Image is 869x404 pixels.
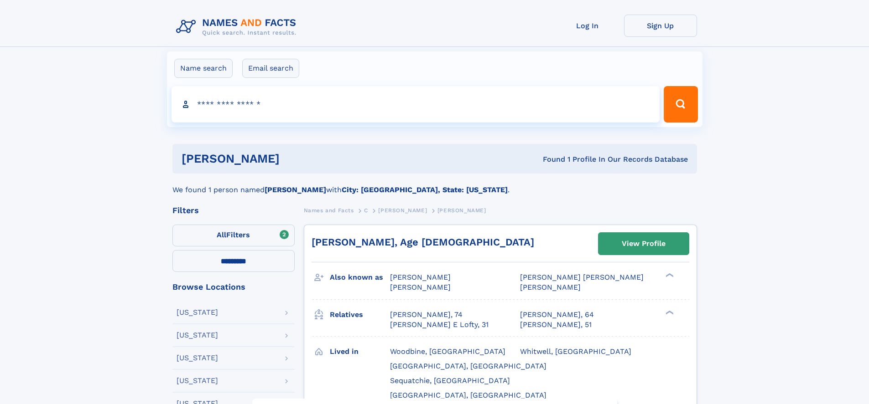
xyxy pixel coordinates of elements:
[437,207,486,214] span: [PERSON_NAME]
[330,307,390,322] h3: Relatives
[172,15,304,39] img: Logo Names and Facts
[411,154,688,164] div: Found 1 Profile In Our Records Database
[172,225,295,246] label: Filters
[342,185,508,194] b: City: [GEOGRAPHIC_DATA], State: [US_STATE]
[265,185,326,194] b: [PERSON_NAME]
[520,347,631,356] span: Whitwell, [GEOGRAPHIC_DATA]
[378,205,427,216] a: [PERSON_NAME]
[520,310,594,320] a: [PERSON_NAME], 64
[390,320,489,330] a: [PERSON_NAME] E Lofty, 31
[172,206,295,215] div: Filters
[364,205,368,216] a: C
[172,174,697,195] div: We found 1 person named with .
[182,153,411,164] h1: [PERSON_NAME]
[663,309,674,315] div: ❯
[172,283,295,291] div: Browse Locations
[390,310,463,320] a: [PERSON_NAME], 74
[664,86,697,123] button: Search Button
[174,59,233,78] label: Name search
[390,273,451,281] span: [PERSON_NAME]
[624,15,697,37] a: Sign Up
[177,309,218,316] div: [US_STATE]
[177,354,218,362] div: [US_STATE]
[622,233,666,254] div: View Profile
[364,207,368,214] span: C
[242,59,299,78] label: Email search
[390,283,451,291] span: [PERSON_NAME]
[390,376,510,385] span: Sequatchie, [GEOGRAPHIC_DATA]
[390,362,546,370] span: [GEOGRAPHIC_DATA], [GEOGRAPHIC_DATA]
[520,273,644,281] span: [PERSON_NAME] [PERSON_NAME]
[330,270,390,285] h3: Also known as
[330,344,390,359] h3: Lived in
[520,283,581,291] span: [PERSON_NAME]
[390,391,546,399] span: [GEOGRAPHIC_DATA], [GEOGRAPHIC_DATA]
[177,377,218,384] div: [US_STATE]
[390,347,505,356] span: Woodbine, [GEOGRAPHIC_DATA]
[217,230,226,239] span: All
[520,320,592,330] a: [PERSON_NAME], 51
[598,233,689,255] a: View Profile
[177,332,218,339] div: [US_STATE]
[172,86,660,123] input: search input
[312,236,534,248] a: [PERSON_NAME], Age [DEMOGRAPHIC_DATA]
[551,15,624,37] a: Log In
[663,272,674,278] div: ❯
[378,207,427,214] span: [PERSON_NAME]
[304,205,354,216] a: Names and Facts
